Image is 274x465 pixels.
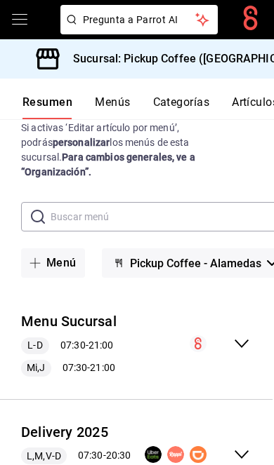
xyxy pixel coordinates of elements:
span: Pickup Coffee - Alamedas [130,257,261,270]
div: navigation tabs [22,95,274,119]
div: 07:30 - 20:30 [21,447,131,464]
strong: personalizar [53,137,110,148]
button: Menú [21,248,85,278]
strong: Para cambios generales, ve a “Organización”. [21,151,195,177]
span: Mi,J [21,360,51,375]
span: L-D [22,338,48,353]
div: 07:30 - 21:00 [21,337,117,354]
button: Menu Sucursal [21,311,117,332]
button: Menús [95,95,130,119]
button: Categorías [153,95,210,119]
button: open drawer [11,11,28,28]
button: Delivery 2025 [21,422,108,443]
div: 07:30 - 21:00 [21,360,117,377]
div: Si activas ‘Editar artículo por menú’, podrás los menús de esta sucursal. [21,121,250,180]
button: Pregunta a Parrot AI [60,5,218,34]
span: Pregunta a Parrot AI [83,13,196,27]
button: Resumen [22,95,72,119]
span: L,M,V-D [21,449,67,464]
